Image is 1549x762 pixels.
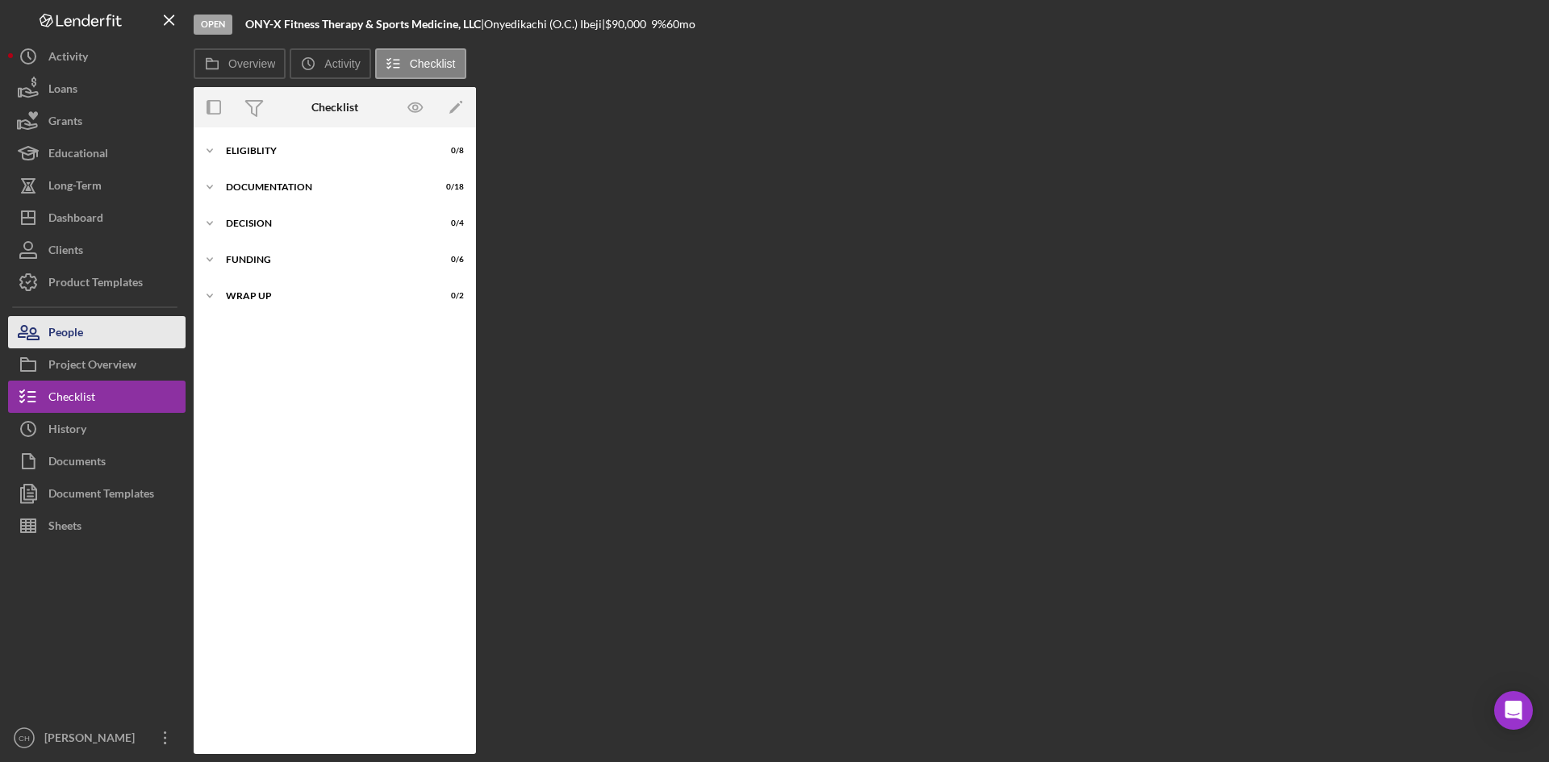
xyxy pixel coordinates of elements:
[8,266,186,298] button: Product Templates
[245,18,484,31] div: |
[8,73,186,105] button: Loans
[226,182,424,192] div: Documentation
[8,105,186,137] button: Grants
[48,316,83,352] div: People
[484,18,605,31] div: Onyedikachi (O.C.) Ibeji |
[194,48,286,79] button: Overview
[324,57,360,70] label: Activity
[435,255,464,264] div: 0 / 6
[8,445,186,477] button: Documents
[435,219,464,228] div: 0 / 4
[8,381,186,413] button: Checklist
[226,219,424,228] div: Decision
[435,182,464,192] div: 0 / 18
[8,477,186,510] button: Document Templates
[8,202,186,234] button: Dashboard
[48,381,95,417] div: Checklist
[40,722,145,758] div: [PERSON_NAME]
[8,722,186,754] button: CH[PERSON_NAME]
[48,73,77,109] div: Loans
[226,146,424,156] div: Eligiblity
[1494,691,1533,730] div: Open Intercom Messenger
[8,234,186,266] button: Clients
[8,510,186,542] button: Sheets
[8,40,186,73] button: Activity
[651,18,666,31] div: 9 %
[8,413,186,445] button: History
[48,348,136,385] div: Project Overview
[48,137,108,173] div: Educational
[410,57,456,70] label: Checklist
[435,291,464,301] div: 0 / 2
[311,101,358,114] div: Checklist
[290,48,370,79] button: Activity
[8,169,186,202] button: Long-Term
[8,137,186,169] button: Educational
[48,202,103,238] div: Dashboard
[605,17,646,31] span: $90,000
[48,40,88,77] div: Activity
[435,146,464,156] div: 0 / 8
[19,734,30,743] text: CH
[226,291,424,301] div: Wrap up
[666,18,695,31] div: 60 mo
[48,234,83,270] div: Clients
[194,15,232,35] div: Open
[228,57,275,70] label: Overview
[8,316,186,348] button: People
[375,48,466,79] button: Checklist
[48,169,102,206] div: Long-Term
[226,255,424,264] div: Funding
[48,413,86,449] div: History
[48,105,82,141] div: Grants
[245,17,481,31] b: ONY-X Fitness Therapy & Sports Medicine, LLC
[8,348,186,381] button: Project Overview
[48,510,81,546] div: Sheets
[48,445,106,481] div: Documents
[48,477,154,514] div: Document Templates
[48,266,143,302] div: Product Templates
